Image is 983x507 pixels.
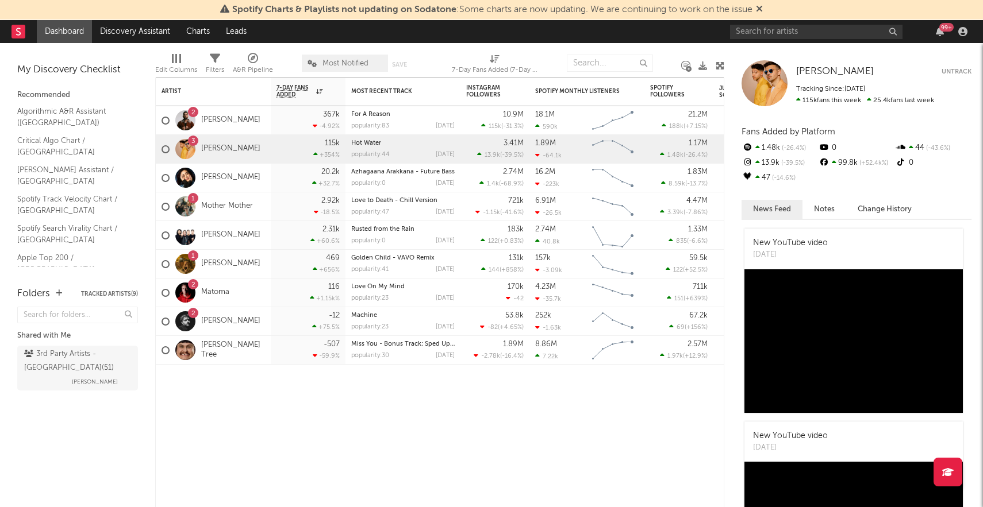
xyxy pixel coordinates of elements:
svg: Chart title [587,250,639,278]
a: [PERSON_NAME] [201,316,260,326]
svg: Chart title [587,192,639,221]
div: -223k [535,180,559,188]
span: 1.48k [667,152,684,158]
div: +1.15k % [310,295,340,302]
a: [PERSON_NAME] [201,230,260,240]
a: Algorithmic A&R Assistant ([GEOGRAPHIC_DATA]) [17,105,126,129]
div: Filters [206,49,224,82]
div: 367k [323,111,340,118]
a: Critical Algo Chart / [GEOGRAPHIC_DATA] [17,134,126,158]
a: Hot Water [351,140,381,146]
div: [DATE] [436,295,455,301]
div: ( ) [481,122,524,130]
div: 1.33M [688,226,708,233]
div: 8.86M [535,340,557,348]
span: -68.9 % [501,181,522,187]
svg: Chart title [587,278,639,307]
div: ( ) [477,151,524,158]
span: Fans Added by Platform [742,127,835,136]
a: [PERSON_NAME] [201,144,260,154]
span: 188k [669,123,684,130]
div: ( ) [660,352,708,359]
div: [DATE] [436,123,455,129]
div: popularity: 83 [351,123,389,129]
div: 2.57M [688,340,708,348]
div: -35.7k [535,295,561,303]
a: Miss You - Bonus Track; Sped Up Version [351,341,474,347]
span: -43.6 % [924,145,950,152]
span: [PERSON_NAME] [796,67,874,76]
a: Leads [218,20,255,43]
button: Tracked Artists(9) [81,291,138,297]
span: +0.83 % [500,238,522,245]
div: 116 [328,283,340,291]
button: Save [392,61,407,68]
span: +639 % [685,296,706,302]
button: News Feed [742,200,802,219]
div: ( ) [480,323,524,331]
input: Search for artists [730,25,903,39]
span: 69 [677,324,685,331]
div: [DATE] [436,266,455,273]
div: 6.91M [535,197,556,204]
div: 1.83M [688,168,708,176]
div: 16.2M [535,168,555,176]
span: 144 [489,267,500,273]
div: 115k [325,140,340,147]
div: 7-Day Fans Added (7-Day Fans Added) [452,49,538,82]
a: Apple Top 200 / [GEOGRAPHIC_DATA] [17,251,126,275]
div: 7.22k [535,353,558,360]
div: Miss You - Bonus Track; Sped Up Version [351,341,455,347]
span: 1.97k [667,353,683,359]
a: Love to Death - Chill Version [351,198,437,204]
span: 835 [676,238,687,245]
div: Recommended [17,88,138,102]
a: [PERSON_NAME] [201,115,260,125]
div: 47 [742,171,818,185]
span: Dismiss [756,5,763,14]
div: Filters [206,63,224,77]
a: Spotify Search Virality Chart / [GEOGRAPHIC_DATA] [17,222,126,246]
span: -39.5 % [502,152,522,158]
span: +52.4k % [858,160,888,167]
div: Love On My Mind [351,284,455,290]
span: 115k fans this week [796,97,861,104]
span: -7.86 % [685,210,706,216]
span: -26.4 % [685,152,706,158]
div: -3.09k [535,266,562,274]
div: -64.1k [535,152,562,159]
div: 4.47M [686,197,708,204]
div: ( ) [474,352,524,359]
div: Shared with Me [17,329,138,343]
div: popularity: 0 [351,180,386,187]
div: +354 % [313,151,340,158]
span: : Some charts are now updating. We are continuing to work on the issue [232,5,752,14]
div: 25.4 [719,286,765,300]
span: 13.9k [485,152,500,158]
div: 38.9 [719,343,765,357]
div: 27.6 [719,229,765,242]
div: 2.31k [322,226,340,233]
div: ( ) [660,151,708,158]
span: -42 [513,296,524,302]
div: 170k [508,283,524,291]
div: [DATE] [436,324,455,330]
div: [DATE] [436,152,455,158]
div: ( ) [660,208,708,216]
a: [PERSON_NAME] [201,259,260,269]
div: [DATE] [436,209,455,215]
div: 7-Day Fans Added (7-Day Fans Added) [452,63,538,77]
div: 1.48k [742,141,818,156]
span: -82 [487,324,498,331]
div: ( ) [481,237,524,245]
div: -4.92 % [313,122,340,130]
a: For A Reason [351,111,390,118]
div: Edit Columns [155,49,197,82]
div: 590k [535,123,558,130]
div: Hot Water [351,140,455,146]
span: -14.6 % [770,175,796,181]
div: New YouTube video [753,430,828,442]
div: 4.23M [535,283,556,291]
div: ( ) [479,180,524,187]
div: 1.89M [535,140,556,147]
